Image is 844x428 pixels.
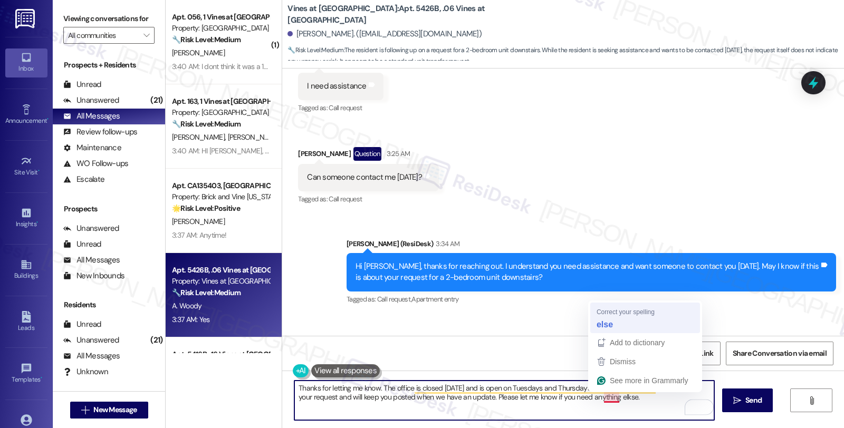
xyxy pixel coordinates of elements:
i:  [733,396,741,405]
div: Maintenance [63,142,121,153]
strong: 🔧 Risk Level: Medium [172,288,241,297]
button: New Message [70,402,148,419]
strong: 🌟 Risk Level: Positive [172,203,240,213]
div: Unread [63,79,101,90]
span: • [38,167,40,174]
i:  [81,406,89,414]
div: 3:40 AM: HI [PERSON_NAME], jI forwarded your request [DATE] to try again. Were they able to get a... [172,146,514,155]
strong: 🔧 Risk Level: Medium [172,119,241,129]
div: (21) [148,92,165,109]
div: 3:34 AM [433,238,459,249]
div: I need assistance [307,81,366,92]
img: ResiDesk Logo [15,9,37,28]
div: Review follow-ups [63,127,137,138]
span: Get Conversation Link [640,348,713,359]
div: Tagged as: [298,191,439,207]
div: [PERSON_NAME] [298,147,439,164]
div: Property: [GEOGRAPHIC_DATA] [172,107,270,118]
div: WO Follow-ups [63,158,128,169]
div: [PERSON_NAME] (ResiDesk) [347,238,836,253]
div: Apt. 163, 1 Vines at [GEOGRAPHIC_DATA] [172,96,270,107]
span: [PERSON_NAME] [172,132,228,142]
b: Vines at [GEOGRAPHIC_DATA]: Apt. 5426B, .06 Vines at [GEOGRAPHIC_DATA] [287,3,498,26]
span: Call request [329,194,362,203]
span: Call request , [377,295,412,304]
div: Hi [PERSON_NAME], thanks for reaching out. I understand you need assistance and want someone to c... [356,261,819,284]
button: Share Conversation via email [726,342,833,365]
input: All communities [68,27,138,44]
strong: 🔧 Risk Level: Medium [172,35,241,44]
div: Tagged as: [347,291,836,307]
div: Property: Vines at [GEOGRAPHIC_DATA] [172,276,270,287]
a: Site Visit • [5,152,47,181]
div: Unread [63,239,101,250]
strong: 🔧 Risk Level: Medium [287,46,343,54]
span: [PERSON_NAME] [172,48,225,57]
span: New Message [93,404,137,415]
span: • [41,374,42,382]
span: : The resident is following up on a request for a 2-bedroom unit downstairs. While the resident i... [287,45,844,67]
div: Unread [63,319,101,330]
div: All Messages [63,351,120,362]
i:  [808,396,816,405]
div: 3:37 AM: Yes [172,315,210,324]
a: Insights • [5,204,47,232]
div: Unanswered [63,223,119,234]
textarea: To enrich screen reader interactions, please activate Accessibility in Grammarly extension settings [294,381,714,420]
div: (21) [148,332,165,348]
div: Apt. CA135403, [GEOGRAPHIC_DATA][US_STATE] [172,180,270,191]
span: Apartment entry [411,295,458,304]
div: Prospects + Residents [53,60,165,71]
div: Apt. 5426B, .06 Vines at [GEOGRAPHIC_DATA] [172,265,270,276]
div: All Messages [63,111,120,122]
span: Call request [329,103,362,112]
span: • [47,115,49,123]
div: Unknown [63,366,108,377]
div: 3:25 AM [384,148,410,159]
div: Property: [GEOGRAPHIC_DATA] [172,23,270,34]
div: 3:37 AM: Anytime! [172,230,226,240]
a: Inbox [5,48,47,77]
div: Apt. 5416B, .16 Vines at [GEOGRAPHIC_DATA] [172,349,270,360]
div: Unanswered [63,95,119,106]
a: Leads [5,308,47,336]
div: Escalate [63,174,104,185]
div: Unanswered [63,335,119,346]
span: Send [745,395,762,406]
button: Send [722,388,773,412]
i:  [143,31,149,40]
span: A. Woody [172,301,202,310]
div: Question [353,147,381,160]
a: Buildings [5,256,47,284]
div: Apt. 056, 1 Vines at [GEOGRAPHIC_DATA] [172,12,270,23]
span: • [36,219,38,226]
div: Residents [53,299,165,310]
div: Property: Brick and Vine [US_STATE] [172,191,270,202]
div: Tagged as: [298,100,383,115]
div: Can someone contact me [DATE]? [307,172,422,183]
div: All Messages [63,255,120,266]
span: [PERSON_NAME] [228,132,281,142]
div: New Inbounds [63,270,124,281]
span: Share Conversation via email [733,348,827,359]
label: Viewing conversations for [63,11,155,27]
div: [PERSON_NAME]. ([EMAIL_ADDRESS][DOMAIN_NAME]) [287,28,482,40]
div: Prospects [53,203,165,215]
a: Templates • [5,359,47,388]
span: [PERSON_NAME] [172,217,225,226]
